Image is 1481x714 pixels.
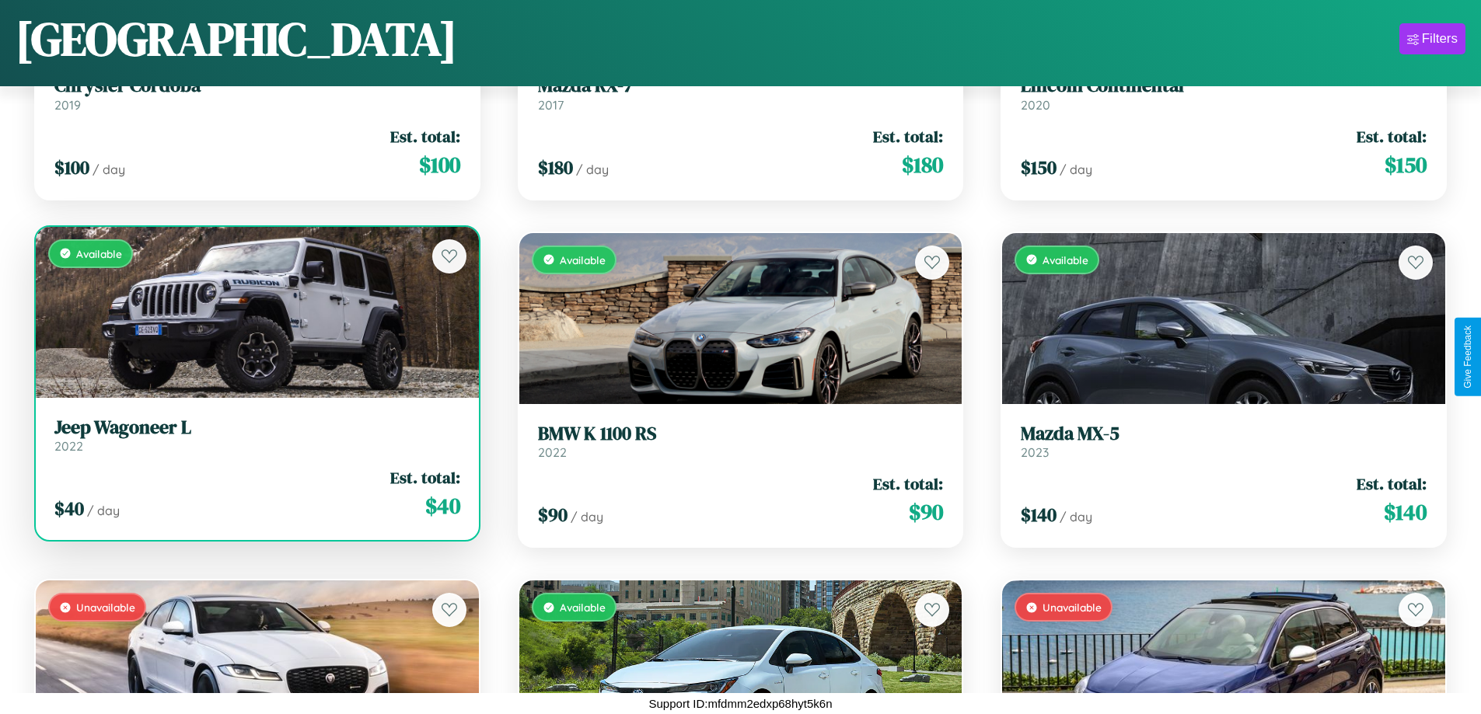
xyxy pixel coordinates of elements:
a: Lincoln Continental2020 [1021,75,1427,113]
span: Available [560,601,606,614]
span: / day [1060,509,1092,524]
p: Support ID: mfdmm2edxp68hyt5k6n [649,693,833,714]
span: 2017 [538,97,564,113]
span: Unavailable [76,601,135,614]
h3: Chrysler Cordoba [54,75,460,97]
span: $ 140 [1384,496,1427,528]
span: Available [1043,253,1088,266]
span: Est. total: [390,125,460,148]
a: Mazda MX-52023 [1021,423,1427,461]
span: Est. total: [1357,125,1427,148]
h3: Jeep Wagoneer L [54,416,460,439]
span: 2022 [538,444,567,460]
span: $ 90 [538,502,568,528]
button: Filters [1399,23,1465,54]
span: Available [560,253,606,266]
span: 2023 [1021,444,1049,460]
h3: BMW K 1100 RS [538,423,944,445]
a: BMW K 1100 RS2022 [538,423,944,461]
span: $ 150 [1385,149,1427,180]
span: $ 150 [1021,155,1057,180]
span: / day [93,162,125,177]
div: Give Feedback [1462,326,1473,388]
div: Filters [1422,31,1458,47]
span: 2020 [1021,97,1050,113]
a: Mazda RX-72017 [538,75,944,113]
span: $ 100 [54,155,89,180]
span: $ 40 [425,490,460,521]
span: $ 100 [419,149,460,180]
span: Est. total: [873,472,943,495]
a: Chrysler Cordoba2019 [54,75,460,113]
span: $ 40 [54,496,84,521]
span: / day [87,503,120,518]
span: $ 140 [1021,502,1057,528]
span: / day [1060,162,1092,177]
span: 2022 [54,438,83,454]
span: Est. total: [390,466,460,489]
span: $ 180 [902,149,943,180]
span: $ 90 [909,496,943,528]
a: Jeep Wagoneer L2022 [54,416,460,455]
h1: [GEOGRAPHIC_DATA] [16,7,457,71]
span: 2019 [54,97,81,113]
span: Est. total: [1357,472,1427,495]
span: Unavailable [1043,601,1102,614]
span: / day [576,162,609,177]
span: Est. total: [873,125,943,148]
span: $ 180 [538,155,573,180]
h3: Mazda RX-7 [538,75,944,97]
h3: Mazda MX-5 [1021,423,1427,445]
h3: Lincoln Continental [1021,75,1427,97]
span: / day [571,509,603,524]
span: Available [76,247,122,260]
